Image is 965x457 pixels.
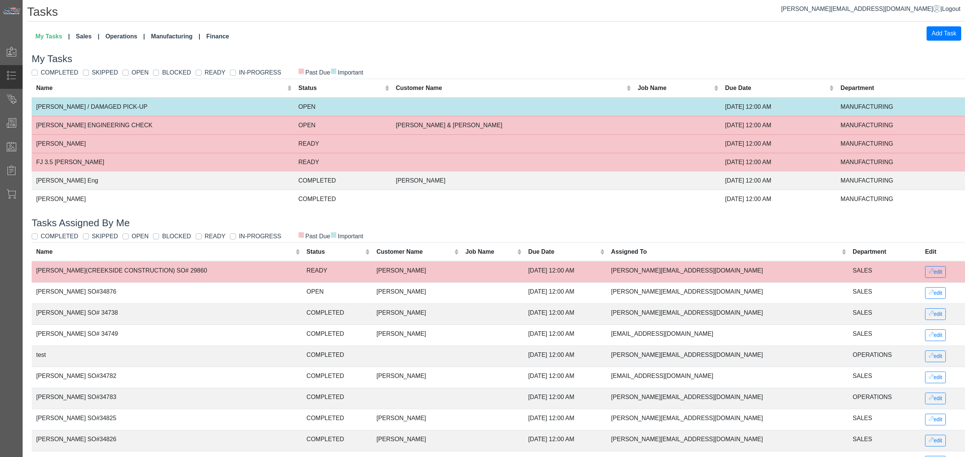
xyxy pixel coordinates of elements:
[298,233,330,239] span: Past Due
[32,29,73,44] a: My Tasks
[302,261,372,283] td: READY
[302,346,372,367] td: COMPLETED
[302,430,372,451] td: COMPLETED
[32,430,302,451] td: [PERSON_NAME] SO#34826
[607,261,848,283] td: [PERSON_NAME][EMAIL_ADDRESS][DOMAIN_NAME]
[330,233,363,239] span: Important
[848,430,921,451] td: SALES
[32,134,294,153] td: [PERSON_NAME]
[721,190,836,208] td: [DATE] 12:00 AM
[848,346,921,367] td: OPERATIONS
[396,84,625,93] div: Customer Name
[841,84,960,93] div: Department
[32,367,302,388] td: [PERSON_NAME] SO#34782
[611,247,840,256] div: Assigned To
[41,68,78,77] label: COMPLETED
[524,324,607,346] td: [DATE] 12:00 AM
[32,97,294,116] td: [PERSON_NAME] / DAMAGED PICK-UP
[781,6,940,12] span: [PERSON_NAME][EMAIL_ADDRESS][DOMAIN_NAME]
[781,5,960,14] div: |
[162,232,191,241] label: BLOCKED
[836,171,965,190] td: MANUFACTURING
[2,7,21,15] img: Metals Direct Inc Logo
[330,69,363,76] span: Important
[103,29,148,44] a: Operations
[294,116,392,134] td: OPEN
[925,266,946,278] button: edit
[853,247,916,256] div: Department
[205,232,225,241] label: READY
[925,350,946,362] button: edit
[32,282,302,303] td: [PERSON_NAME] SO#34876
[391,116,633,134] td: [PERSON_NAME] & [PERSON_NAME]
[848,282,921,303] td: SALES
[36,247,294,256] div: Name
[927,26,961,41] button: Add Task
[162,68,191,77] label: BLOCKED
[848,303,921,324] td: SALES
[836,116,965,134] td: MANUFACTURING
[721,97,836,116] td: [DATE] 12:00 AM
[725,84,828,93] div: Due Date
[721,153,836,171] td: [DATE] 12:00 AM
[372,430,461,451] td: [PERSON_NAME]
[306,247,363,256] div: Status
[721,116,836,134] td: [DATE] 12:00 AM
[524,409,607,430] td: [DATE] 12:00 AM
[836,190,965,208] td: MANUFACTURING
[302,282,372,303] td: OPEN
[294,171,392,190] td: COMPLETED
[836,153,965,171] td: MANUFACTURING
[32,171,294,190] td: [PERSON_NAME] Eng
[524,388,607,409] td: [DATE] 12:00 AM
[607,409,848,430] td: [PERSON_NAME][EMAIL_ADDRESS][DOMAIN_NAME]
[848,409,921,430] td: SALES
[294,97,392,116] td: OPEN
[294,134,392,153] td: READY
[32,261,302,283] td: [PERSON_NAME](CREEKSIDE CONSTRUCTION) SO# 29860
[298,68,305,73] span: ■
[32,388,302,409] td: [PERSON_NAME] SO#34783
[607,388,848,409] td: [PERSON_NAME][EMAIL_ADDRESS][DOMAIN_NAME]
[925,329,946,341] button: edit
[27,5,965,21] h1: Tasks
[294,190,392,208] td: COMPLETED
[330,68,337,73] span: ■
[925,414,946,425] button: edit
[466,247,515,256] div: Job Name
[372,282,461,303] td: [PERSON_NAME]
[372,409,461,430] td: [PERSON_NAME]
[372,261,461,283] td: [PERSON_NAME]
[298,69,330,76] span: Past Due
[298,232,305,237] span: ■
[294,153,392,171] td: READY
[528,247,598,256] div: Due Date
[848,261,921,283] td: SALES
[302,388,372,409] td: COMPLETED
[205,68,225,77] label: READY
[836,97,965,116] td: MANUFACTURING
[203,29,232,44] a: Finance
[41,232,78,241] label: COMPLETED
[92,68,118,77] label: SKIPPED
[524,367,607,388] td: [DATE] 12:00 AM
[925,372,946,383] button: edit
[524,282,607,303] td: [DATE] 12:00 AM
[302,367,372,388] td: COMPLETED
[607,346,848,367] td: [PERSON_NAME][EMAIL_ADDRESS][DOMAIN_NAME]
[607,303,848,324] td: [PERSON_NAME][EMAIL_ADDRESS][DOMAIN_NAME]
[925,308,946,320] button: edit
[848,324,921,346] td: SALES
[638,84,712,93] div: Job Name
[524,430,607,451] td: [DATE] 12:00 AM
[92,232,118,241] label: SKIPPED
[391,171,633,190] td: [PERSON_NAME]
[848,388,921,409] td: OPERATIONS
[925,393,946,404] button: edit
[239,68,281,77] label: IN-PROGRESS
[524,303,607,324] td: [DATE] 12:00 AM
[132,232,149,241] label: OPEN
[942,6,960,12] span: Logout
[32,303,302,324] td: [PERSON_NAME] SO# 34738
[524,261,607,283] td: [DATE] 12:00 AM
